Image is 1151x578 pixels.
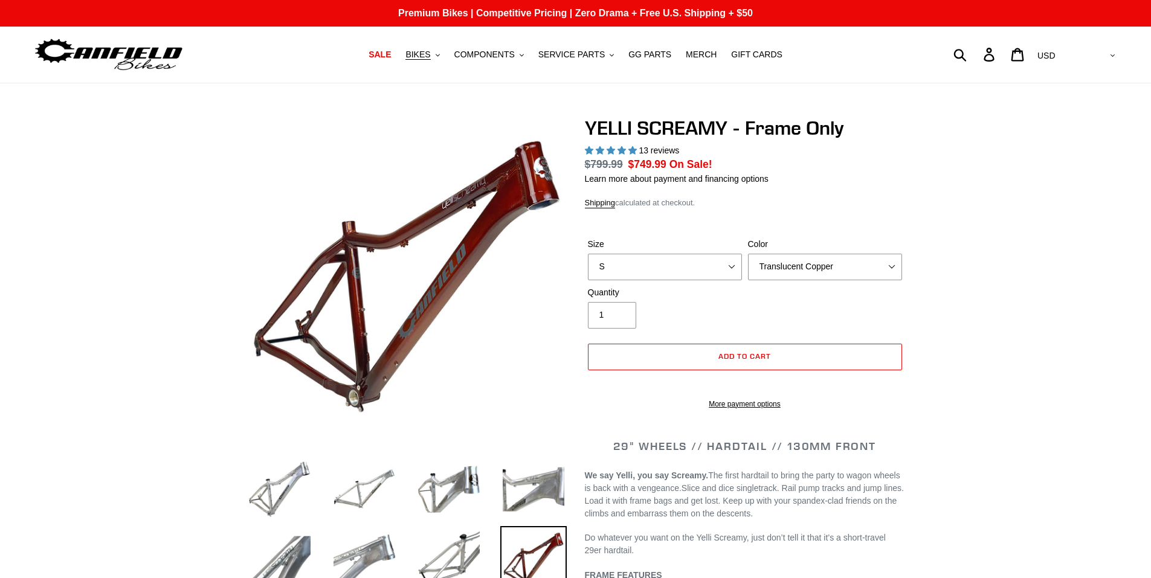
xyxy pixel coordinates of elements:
label: Size [588,238,742,251]
button: BIKES [399,47,445,63]
a: SALE [363,47,397,63]
span: $749.99 [628,158,666,170]
a: GIFT CARDS [725,47,788,63]
h1: YELLI SCREAMY - Frame Only [585,117,905,140]
button: COMPONENTS [448,47,530,63]
span: SERVICE PARTS [538,50,605,60]
span: SALE [369,50,391,60]
span: Do whatever you want on the Yelli Screamy, just don’t tell it that it’s a short-travel 29er hardt... [585,533,886,555]
a: MERCH [680,47,723,63]
s: $799.99 [585,158,623,170]
p: Slice and dice singletrack. Rail pump tracks and jump lines. Load it with frame bags and get lost... [585,469,905,520]
div: calculated at checkout. [585,197,905,209]
img: Load image into Gallery viewer, YELLI SCREAMY - Frame Only [500,456,567,522]
span: BIKES [405,50,430,60]
span: The first hardtail to bring the party to wagon wheels is back with a vengeance. [585,470,900,493]
a: More payment options [588,399,902,409]
span: On Sale! [669,156,712,172]
span: COMPONENTS [454,50,515,60]
span: 29" WHEELS // HARDTAIL // 130MM FRONT [613,439,876,453]
label: Color [748,238,902,251]
img: Load image into Gallery viewer, YELLI SCREAMY - Frame Only [331,456,398,522]
img: Canfield Bikes [33,36,184,74]
span: MERCH [686,50,717,60]
span: 13 reviews [639,146,679,155]
button: Add to cart [588,344,902,370]
img: Load image into Gallery viewer, YELLI SCREAMY - Frame Only [247,456,313,522]
button: SERVICE PARTS [532,47,620,63]
img: Load image into Gallery viewer, YELLI SCREAMY - Frame Only [416,456,482,522]
span: Add to cart [718,352,771,361]
b: We say Yelli, you say Screamy. [585,470,709,480]
a: Learn more about payment and financing options [585,174,769,184]
input: Search [960,41,991,68]
span: GG PARTS [628,50,671,60]
span: 5.00 stars [585,146,639,155]
a: Shipping [585,198,616,208]
span: GIFT CARDS [731,50,782,60]
label: Quantity [588,286,742,299]
a: GG PARTS [622,47,677,63]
